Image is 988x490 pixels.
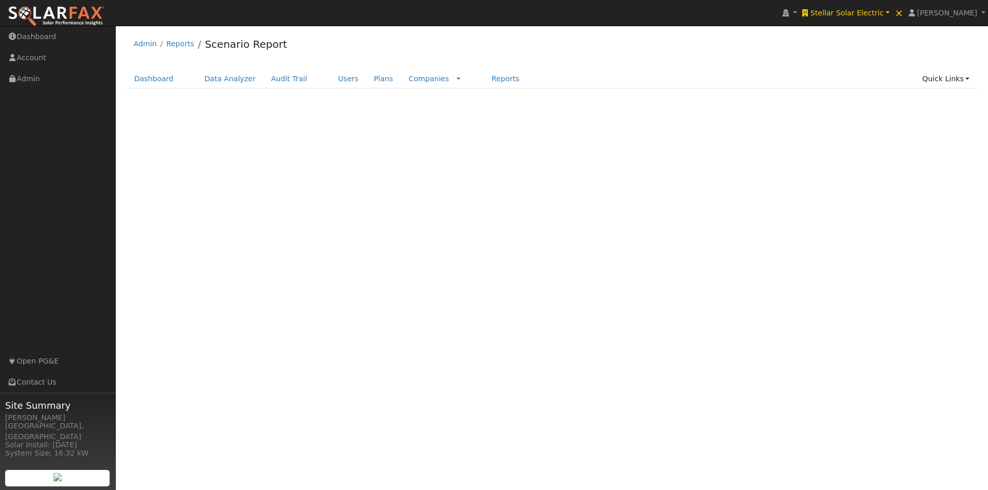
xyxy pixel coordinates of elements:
a: Users [330,69,366,88]
a: Plans [366,69,401,88]
span: × [895,7,904,19]
a: Audit Trail [263,69,315,88]
img: retrieve [54,473,62,481]
span: Stellar Solar Electric [810,9,884,17]
span: [PERSON_NAME] [917,9,977,17]
a: Quick Links [914,69,977,88]
a: Reports [484,69,527,88]
a: Dashboard [127,69,182,88]
div: [PERSON_NAME] [5,412,110,423]
a: Companies [409,75,449,83]
span: Site Summary [5,398,110,412]
a: Scenario Report [205,38,287,50]
div: Solar Install: [DATE] [5,440,110,450]
a: Data Analyzer [197,69,263,88]
a: Admin [134,40,157,48]
div: System Size: 16.32 kW [5,448,110,459]
img: SolarFax [8,6,104,27]
div: [GEOGRAPHIC_DATA], [GEOGRAPHIC_DATA] [5,421,110,442]
a: Reports [166,40,194,48]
